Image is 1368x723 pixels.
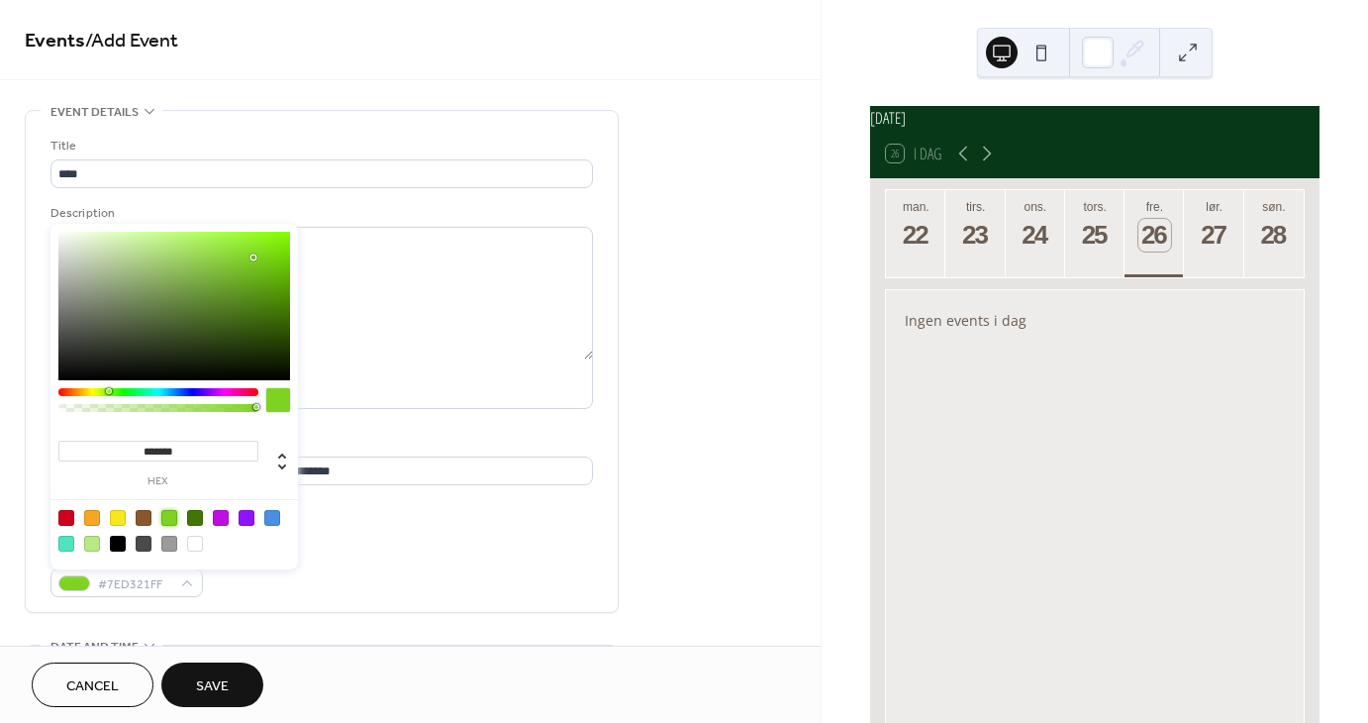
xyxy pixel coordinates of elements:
[84,510,100,526] div: #F5A623
[187,536,203,552] div: #FFFFFF
[945,190,1005,277] button: tirs.23
[1071,200,1119,214] div: tors.
[50,136,589,156] div: Title
[110,536,126,552] div: #000000
[959,219,992,252] div: 23
[1065,190,1124,277] button: tors.25
[1244,190,1304,277] button: søn.28
[889,297,1302,344] div: Ingen events i dag
[892,200,939,214] div: man.
[187,510,203,526] div: #417505
[50,203,589,224] div: Description
[196,676,229,697] span: Save
[85,22,178,60] span: / Add Event
[239,510,254,526] div: #9013FE
[25,22,85,60] a: Events
[161,536,177,552] div: #9B9B9B
[110,510,126,526] div: #F8E71C
[1190,200,1237,214] div: lør.
[886,190,945,277] button: man.22
[264,510,280,526] div: #4A90E2
[161,510,177,526] div: #7ED321
[50,102,139,123] span: Event details
[66,676,119,697] span: Cancel
[84,536,100,552] div: #B8E986
[32,663,153,707] button: Cancel
[1250,200,1298,214] div: søn.
[50,637,139,658] span: Date and time
[1258,219,1291,252] div: 28
[58,510,74,526] div: #D0021B
[1124,190,1184,277] button: fre.26
[136,536,151,552] div: #4A4A4A
[1130,200,1178,214] div: fre.
[50,433,589,454] div: Location
[213,510,229,526] div: #BD10E0
[136,510,151,526] div: #8B572A
[1079,219,1112,252] div: 25
[951,200,999,214] div: tirs.
[1020,219,1052,252] div: 24
[900,219,932,252] div: 22
[98,574,171,595] span: #7ED321FF
[1184,190,1243,277] button: lør.27
[1198,219,1230,252] div: 27
[870,106,1319,130] div: [DATE]
[1006,190,1065,277] button: ons.24
[161,663,263,707] button: Save
[58,536,74,552] div: #50E3C2
[58,476,258,487] label: hex
[1138,219,1171,252] div: 26
[1012,200,1059,214] div: ons.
